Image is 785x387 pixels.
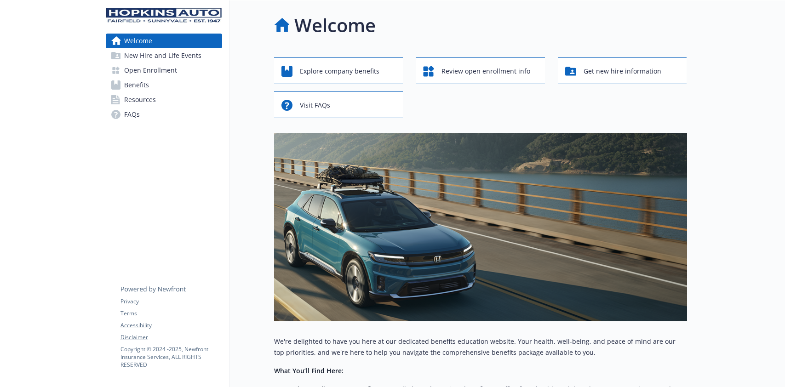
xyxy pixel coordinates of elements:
a: Open Enrollment [106,63,222,78]
p: We're delighted to have you here at our dedicated benefits education website. Your health, well-b... [274,336,687,358]
h1: Welcome [294,11,376,39]
span: Benefits [124,78,149,92]
a: Benefits [106,78,222,92]
button: Review open enrollment info [416,57,545,84]
button: Get new hire information [558,57,687,84]
span: Welcome [124,34,152,48]
strong: What You’ll Find Here: [274,366,344,375]
button: Visit FAQs [274,91,403,118]
a: Disclaimer [120,333,222,341]
span: FAQs [124,107,140,122]
span: New Hire and Life Events [124,48,201,63]
span: Get new hire information [584,63,661,80]
button: Explore company benefits [274,57,403,84]
p: Copyright © 2024 - 2025 , Newfront Insurance Services, ALL RIGHTS RESERVED [120,345,222,369]
span: Visit FAQs [300,97,330,114]
a: Terms [120,309,222,318]
a: New Hire and Life Events [106,48,222,63]
img: overview page banner [274,133,687,321]
span: Resources [124,92,156,107]
span: Review open enrollment info [441,63,530,80]
a: Accessibility [120,321,222,330]
a: Resources [106,92,222,107]
span: Open Enrollment [124,63,177,78]
a: FAQs [106,107,222,122]
span: Explore company benefits [300,63,379,80]
a: Welcome [106,34,222,48]
a: Privacy [120,297,222,306]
